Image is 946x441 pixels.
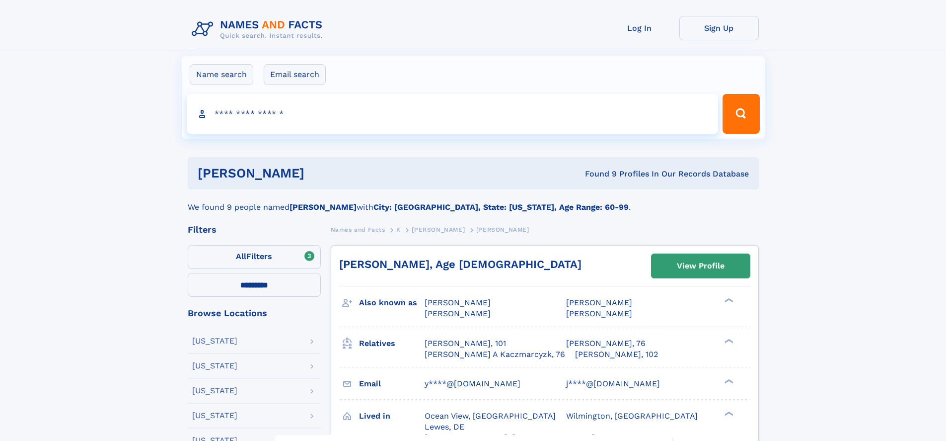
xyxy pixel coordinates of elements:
div: View Profile [677,255,725,277]
a: [PERSON_NAME], Age [DEMOGRAPHIC_DATA] [339,258,582,270]
span: [PERSON_NAME] [425,309,491,318]
h1: [PERSON_NAME] [198,167,445,179]
label: Filters [188,245,321,269]
span: Wilmington, [GEOGRAPHIC_DATA] [566,411,698,421]
span: [PERSON_NAME] [412,226,465,233]
span: Ocean View, [GEOGRAPHIC_DATA] [425,411,556,421]
div: Browse Locations [188,309,321,318]
h3: Also known as [359,294,425,311]
b: City: [GEOGRAPHIC_DATA], State: [US_STATE], Age Range: 60-99 [373,202,629,212]
span: [PERSON_NAME] [566,298,632,307]
span: [PERSON_NAME] [425,298,491,307]
div: ❯ [722,410,734,417]
div: ❯ [722,378,734,384]
a: Sign Up [679,16,759,40]
h3: Lived in [359,408,425,425]
span: [PERSON_NAME] [566,309,632,318]
a: View Profile [652,254,750,278]
div: We found 9 people named with . [188,189,759,213]
label: Email search [264,64,326,85]
div: [US_STATE] [192,337,237,345]
input: search input [187,94,719,134]
span: [PERSON_NAME] [476,226,529,233]
div: ❯ [722,297,734,304]
h3: Email [359,375,425,392]
button: Search Button [723,94,759,134]
div: ❯ [722,338,734,344]
a: Names and Facts [331,223,385,236]
div: [US_STATE] [192,362,237,370]
div: [US_STATE] [192,387,237,395]
img: Logo Names and Facts [188,16,331,43]
div: Filters [188,225,321,234]
div: Found 9 Profiles In Our Records Database [444,169,749,179]
span: K [396,226,401,233]
span: All [236,252,246,261]
div: [US_STATE] [192,412,237,420]
b: [PERSON_NAME] [290,202,357,212]
label: Name search [190,64,253,85]
a: [PERSON_NAME], 102 [575,349,658,360]
h3: Relatives [359,335,425,352]
a: Log In [600,16,679,40]
a: [PERSON_NAME], 101 [425,338,506,349]
a: [PERSON_NAME] [412,223,465,236]
span: Lewes, DE [425,422,464,432]
a: K [396,223,401,236]
a: [PERSON_NAME] A Kaczmarcyzk, 76 [425,349,565,360]
a: [PERSON_NAME], 76 [566,338,646,349]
